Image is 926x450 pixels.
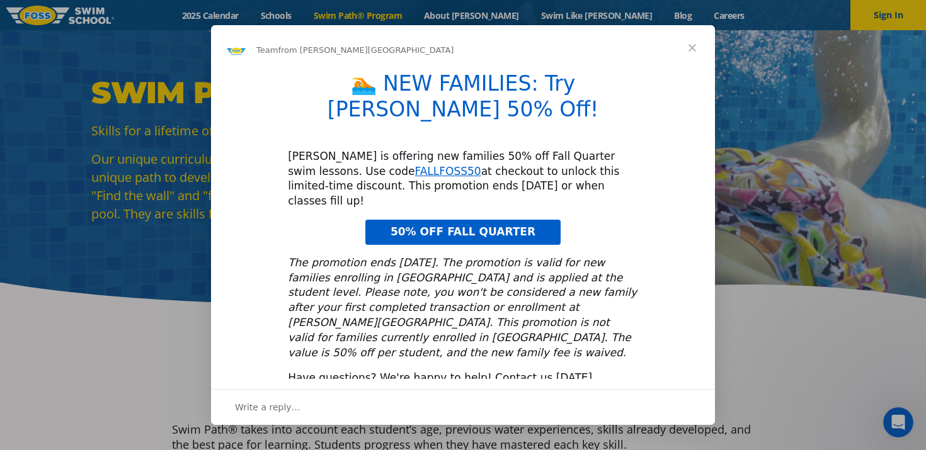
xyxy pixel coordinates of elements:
[226,40,246,60] img: Profile image for Team
[391,225,535,238] span: 50% OFF FALL QUARTER
[278,45,454,55] span: from [PERSON_NAME][GEOGRAPHIC_DATA]
[288,371,638,386] div: Have questions? We're happy to help! Contact us [DATE].
[415,165,481,177] a: FALLFOSS50
[670,25,715,70] span: Close
[235,399,300,415] span: Write a reply…
[288,256,637,359] i: The promotion ends [DATE]. The promotion is valid for new families enrolling in [GEOGRAPHIC_DATA]...
[211,389,715,425] div: Open conversation and reply
[288,149,638,209] div: [PERSON_NAME] is offering new families 50% off Fall Quarter swim lessons. Use code at checkout to...
[365,220,561,245] a: 50% OFF FALL QUARTER
[256,45,278,55] span: Team
[288,71,638,130] h1: 🏊 NEW FAMILIES: Try [PERSON_NAME] 50% Off!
